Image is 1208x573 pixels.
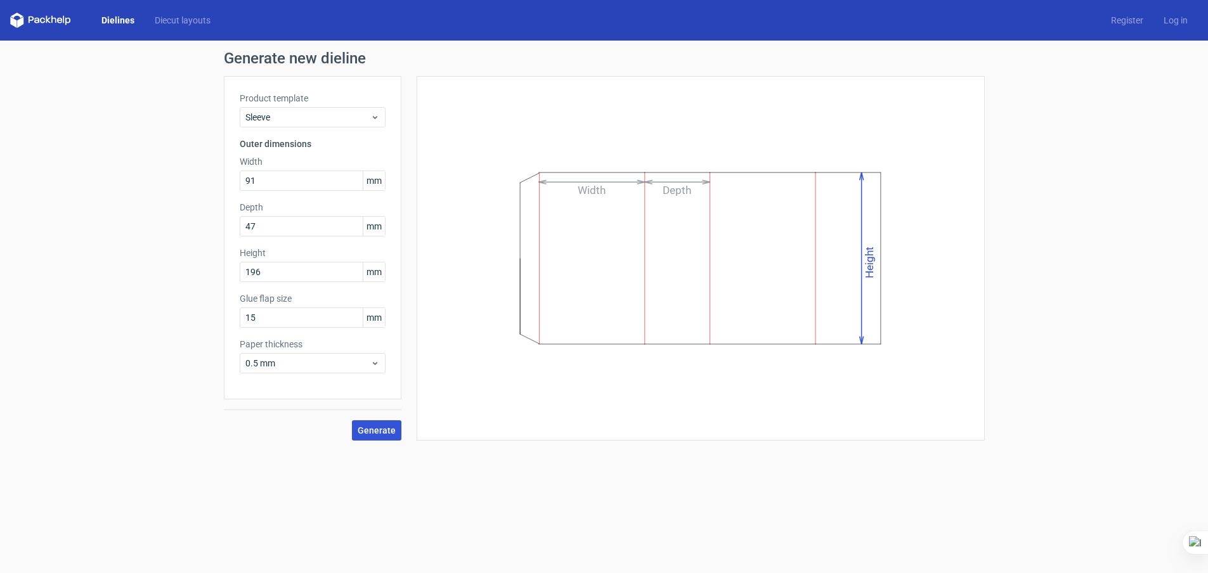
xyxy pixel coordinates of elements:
[145,14,221,27] a: Diecut layouts
[240,292,386,305] label: Glue flap size
[240,155,386,168] label: Width
[352,420,401,441] button: Generate
[663,184,691,196] text: Depth
[358,426,396,435] span: Generate
[1153,14,1198,27] a: Log in
[240,247,386,259] label: Height
[245,357,370,370] span: 0.5 mm
[1101,14,1153,27] a: Register
[363,217,385,236] span: mm
[363,262,385,281] span: mm
[240,201,386,214] label: Depth
[363,171,385,190] span: mm
[240,338,386,351] label: Paper thickness
[245,111,370,124] span: Sleeve
[224,51,985,66] h1: Generate new dieline
[578,184,606,196] text: Width
[91,14,145,27] a: Dielines
[240,92,386,105] label: Product template
[363,308,385,327] span: mm
[240,138,386,150] h3: Outer dimensions
[863,247,876,278] text: Height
